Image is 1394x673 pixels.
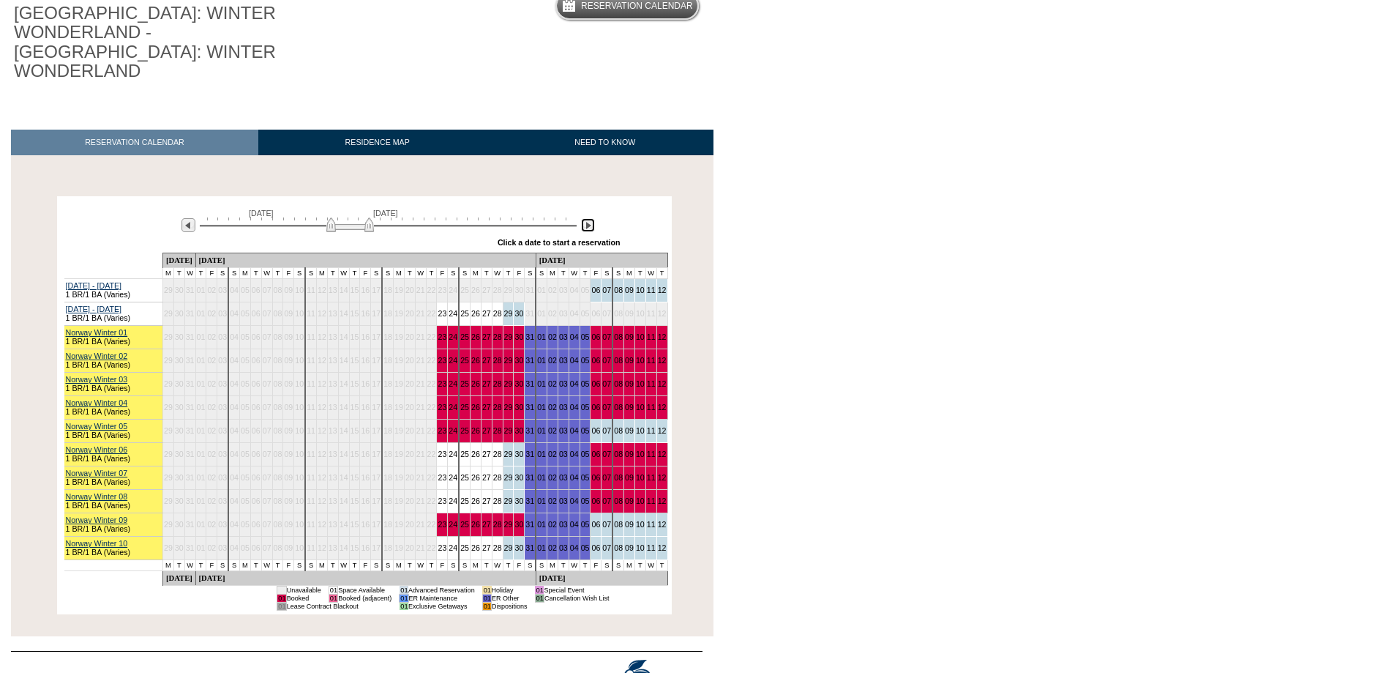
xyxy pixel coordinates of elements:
a: 10 [636,332,645,341]
a: 12 [658,426,667,435]
a: NEED TO KNOW [496,130,713,155]
a: 23 [438,309,446,318]
a: 27 [482,520,491,529]
td: S [217,267,228,278]
a: 25 [460,497,469,505]
a: 28 [493,426,502,435]
a: 06 [591,332,600,341]
a: 06 [591,450,600,458]
a: 12 [658,543,667,552]
a: 29 [504,309,513,318]
a: 07 [602,356,611,365]
a: 12 [658,356,667,365]
a: 24 [449,403,457,412]
a: 05 [581,520,590,529]
a: 02 [548,473,557,482]
a: 12 [658,473,667,482]
a: 31 [525,403,534,412]
a: 05 [581,450,590,458]
a: RESIDENCE MAP [258,130,497,155]
td: W [184,267,195,278]
a: 08 [614,520,623,529]
td: 29 [162,278,173,302]
td: S [294,267,305,278]
a: 28 [493,473,502,482]
td: W [569,267,580,278]
a: 10 [636,286,645,294]
a: 25 [460,332,469,341]
a: 09 [625,356,634,365]
a: 30 [514,426,523,435]
a: 06 [591,426,600,435]
a: 25 [460,473,469,482]
a: 02 [548,426,557,435]
a: 29 [504,403,513,412]
a: 07 [602,473,611,482]
a: 31 [525,379,534,388]
a: 07 [602,450,611,458]
a: 01 [537,426,546,435]
h5: Reservation Calendar [581,1,693,11]
a: 05 [581,473,590,482]
a: 01 [537,543,546,552]
a: 03 [559,426,568,435]
a: 10 [636,426,645,435]
a: 04 [570,520,579,529]
td: M [624,267,635,278]
td: M [394,267,405,278]
a: 31 [525,426,534,435]
a: 23 [438,356,446,365]
a: 12 [658,379,667,388]
a: 09 [625,450,634,458]
a: Norway Winter 04 [66,398,128,407]
td: T [426,267,437,278]
a: 26 [471,497,480,505]
a: 26 [471,356,480,365]
a: 01 [537,403,546,412]
a: 24 [449,543,457,552]
a: 03 [559,473,568,482]
a: 28 [493,450,502,458]
a: 28 [493,309,502,318]
a: 26 [471,450,480,458]
a: 27 [482,403,491,412]
td: M [162,267,173,278]
a: [DATE] - [DATE] [66,281,122,290]
a: 03 [559,403,568,412]
a: 27 [482,450,491,458]
a: 10 [636,473,645,482]
td: M [471,267,481,278]
a: Norway Winter 06 [66,445,128,454]
td: 1 BR/1 BA (Varies) [64,278,163,302]
a: 24 [449,426,457,435]
a: 31 [525,450,534,458]
a: 06 [591,473,600,482]
a: 10 [636,403,645,412]
a: 07 [602,332,611,341]
a: 25 [460,520,469,529]
a: 03 [559,543,568,552]
a: Norway Winter 03 [66,375,128,384]
a: 24 [449,520,457,529]
a: 27 [482,426,491,435]
a: 08 [614,426,623,435]
td: S [382,267,393,278]
a: 02 [548,332,557,341]
a: 08 [614,286,623,294]
a: 12 [658,332,667,341]
td: 30 [173,278,184,302]
a: 05 [581,332,590,341]
a: 31 [525,332,534,341]
td: M [239,267,250,278]
td: T [272,267,283,278]
a: 29 [504,497,513,505]
a: 08 [614,450,623,458]
td: S [612,267,623,278]
a: 04 [570,497,579,505]
a: 10 [636,356,645,365]
a: 23 [438,403,446,412]
td: F [591,267,602,278]
a: 08 [614,473,623,482]
a: 26 [471,473,480,482]
a: 24 [449,450,457,458]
